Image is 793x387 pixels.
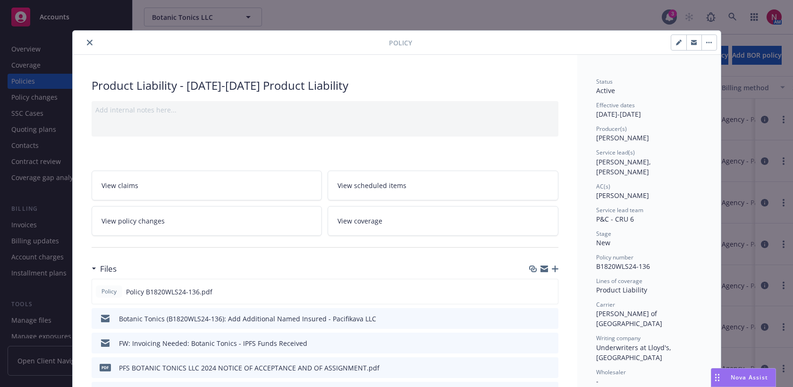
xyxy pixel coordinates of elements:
[531,363,539,373] button: download file
[596,77,613,86] span: Status
[126,287,212,297] span: Policy B1820WLS24-136.pdf
[596,133,649,142] span: [PERSON_NAME]
[531,338,539,348] button: download file
[596,157,653,176] span: [PERSON_NAME], [PERSON_NAME]
[100,364,111,371] span: pdf
[596,148,635,156] span: Service lead(s)
[596,125,627,133] span: Producer(s)
[596,191,649,200] span: [PERSON_NAME]
[596,334,641,342] span: Writing company
[596,206,643,214] span: Service lead team
[596,377,599,386] span: -
[711,369,723,387] div: Drag to move
[100,263,117,275] h3: Files
[119,314,376,324] div: Botanic Tonics (B1820WLS24-136): Add Additional Named Insured - Pacifikava LLC
[92,263,117,275] div: Files
[531,287,538,297] button: download file
[328,171,558,200] a: View scheduled items
[84,37,95,48] button: close
[546,314,555,324] button: preview file
[596,215,634,224] span: P&C - CRU 6
[596,101,702,119] div: [DATE] - [DATE]
[546,287,554,297] button: preview file
[596,285,647,294] span: Product Liability
[546,338,555,348] button: preview file
[101,181,138,190] span: View claims
[119,338,307,348] div: FW: Invoicing Needed: Botanic Tonics - IPFS Funds Received
[596,343,673,362] span: Underwriters at Lloyd's, [GEOGRAPHIC_DATA]
[596,101,635,109] span: Effective dates
[596,368,626,376] span: Wholesaler
[337,216,382,226] span: View coverage
[92,206,322,236] a: View policy changes
[596,86,615,95] span: Active
[101,216,165,226] span: View policy changes
[596,182,610,190] span: AC(s)
[337,181,406,190] span: View scheduled items
[596,253,633,261] span: Policy number
[546,363,555,373] button: preview file
[328,206,558,236] a: View coverage
[389,38,412,48] span: Policy
[711,368,776,387] button: Nova Assist
[596,230,611,238] span: Stage
[92,77,558,94] div: Product Liability - [DATE]-[DATE] Product Liability
[596,309,662,328] span: [PERSON_NAME] of [GEOGRAPHIC_DATA]
[95,105,555,115] div: Add internal notes here...
[100,287,118,296] span: Policy
[596,262,650,271] span: B1820WLS24-136
[596,238,610,247] span: New
[531,314,539,324] button: download file
[119,363,380,373] div: PFS BOTANIC TONICS LLC 2024 NOTICE OF ACCEPTANCE AND OF ASSIGNMENT.pdf
[731,373,768,381] span: Nova Assist
[92,171,322,200] a: View claims
[596,277,642,285] span: Lines of coverage
[596,301,615,309] span: Carrier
